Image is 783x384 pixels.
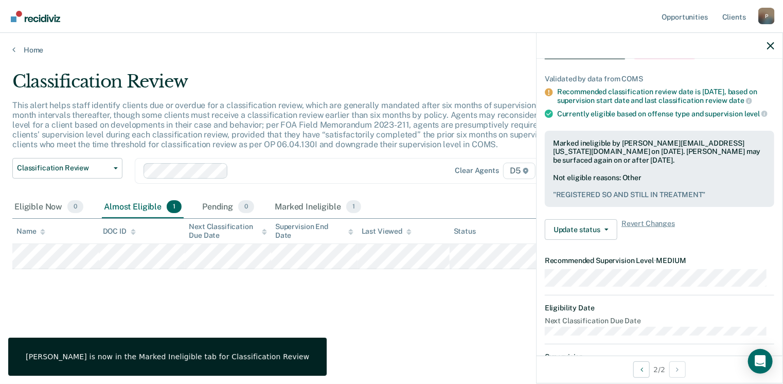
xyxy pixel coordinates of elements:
[758,8,775,24] button: Profile dropdown button
[362,227,412,236] div: Last Viewed
[545,219,617,240] button: Update status
[103,227,136,236] div: DOC ID
[17,164,110,172] span: Classification Review
[744,110,768,118] span: level
[275,222,353,240] div: Supervision End Date
[545,304,774,312] dt: Eligibility Date
[12,196,85,219] div: Eligible Now
[102,196,184,219] div: Almost Eligible
[503,163,536,179] span: D5
[189,222,267,240] div: Next Classification Due Date
[553,190,766,199] pre: " REGISTERED SO AND STILL IN TREATMENT "
[273,196,363,219] div: Marked Ineligible
[26,352,309,361] div: [PERSON_NAME] is now in the Marked Ineligible tab for Classification Review
[545,49,625,59] span: Classification Review
[669,361,686,378] button: Next Opportunity
[537,356,782,383] div: 2 / 2
[758,8,775,24] div: P
[633,361,650,378] button: Previous Opportunity
[12,71,600,100] div: Classification Review
[167,200,182,214] span: 1
[748,349,773,374] div: Open Intercom Messenger
[654,256,656,265] span: •
[545,75,774,83] div: Validated by data from COMS
[12,45,771,55] a: Home
[67,200,83,214] span: 0
[557,88,774,105] div: Recommended classification review date is [DATE], based on supervision start date and last classi...
[621,219,675,240] span: Revert Changes
[11,11,60,22] img: Recidiviz
[16,227,45,236] div: Name
[545,256,774,265] dt: Recommended Supervision Level MEDIUM
[12,100,597,150] p: This alert helps staff identify clients due or overdue for a classification review, which are gen...
[553,139,766,165] div: Marked ineligible by [PERSON_NAME][EMAIL_ADDRESS][US_STATE][DOMAIN_NAME] on [DATE]. [PERSON_NAME]...
[545,317,774,325] dt: Next Classification Due Date
[346,200,361,214] span: 1
[200,196,256,219] div: Pending
[553,173,766,199] div: Not eligible reasons: Other
[455,166,499,175] div: Clear agents
[545,353,774,361] dt: Supervision
[238,200,254,214] span: 0
[557,109,774,118] div: Currently eligible based on offense type and supervision
[454,227,476,236] div: Status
